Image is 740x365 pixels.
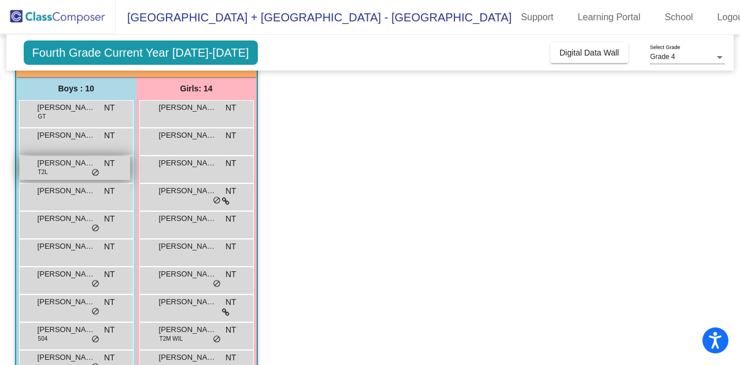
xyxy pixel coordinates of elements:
[159,157,217,169] span: [PERSON_NAME]
[225,324,236,336] span: NT
[38,241,95,252] span: [PERSON_NAME] [PERSON_NAME]
[38,112,46,121] span: GT
[225,241,236,253] span: NT
[225,213,236,225] span: NT
[91,279,99,289] span: do_not_disturb_alt
[159,102,217,113] span: [PERSON_NAME]
[38,296,95,308] span: [PERSON_NAME] [PERSON_NAME]
[38,213,95,224] span: [PERSON_NAME]
[24,40,258,65] span: Fourth Grade Current Year [DATE]-[DATE]
[38,157,95,169] span: [PERSON_NAME]
[38,324,95,335] span: [PERSON_NAME]
[16,77,136,100] div: Boys : 10
[213,335,221,344] span: do_not_disturb_alt
[656,8,702,27] a: School
[38,334,48,343] span: 504
[213,196,221,205] span: do_not_disturb_alt
[160,334,183,343] span: T2M WIL
[512,8,563,27] a: Support
[560,48,619,57] span: Digital Data Wall
[104,102,115,114] span: NT
[104,213,115,225] span: NT
[38,168,48,176] span: T2L
[225,130,236,142] span: NT
[38,130,95,141] span: [PERSON_NAME]
[568,8,650,27] a: Learning Portal
[225,185,236,197] span: NT
[159,185,217,197] span: [PERSON_NAME] [PERSON_NAME]
[159,324,217,335] span: [PERSON_NAME]
[104,296,115,308] span: NT
[159,296,217,308] span: [PERSON_NAME]
[104,185,115,197] span: NT
[104,352,115,364] span: NT
[104,130,115,142] span: NT
[104,268,115,281] span: NT
[91,224,99,233] span: do_not_disturb_alt
[225,157,236,169] span: NT
[104,241,115,253] span: NT
[159,130,217,141] span: [PERSON_NAME]
[38,185,95,197] span: [PERSON_NAME] [PERSON_NAME]
[159,352,217,363] span: [PERSON_NAME]
[38,352,95,363] span: [PERSON_NAME] [PERSON_NAME]
[91,307,99,316] span: do_not_disturb_alt
[225,296,236,308] span: NT
[38,102,95,113] span: [PERSON_NAME]
[104,324,115,336] span: NT
[650,53,675,61] span: Grade 4
[225,102,236,114] span: NT
[91,168,99,178] span: do_not_disturb_alt
[159,241,217,252] span: [PERSON_NAME]
[225,268,236,281] span: NT
[225,352,236,364] span: NT
[38,268,95,280] span: [PERSON_NAME]
[91,335,99,344] span: do_not_disturb_alt
[550,42,628,63] button: Digital Data Wall
[213,279,221,289] span: do_not_disturb_alt
[159,213,217,224] span: [PERSON_NAME]
[104,157,115,169] span: NT
[116,8,512,27] span: [GEOGRAPHIC_DATA] + [GEOGRAPHIC_DATA] - [GEOGRAPHIC_DATA]
[136,77,257,100] div: Girls: 14
[159,268,217,280] span: [PERSON_NAME]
